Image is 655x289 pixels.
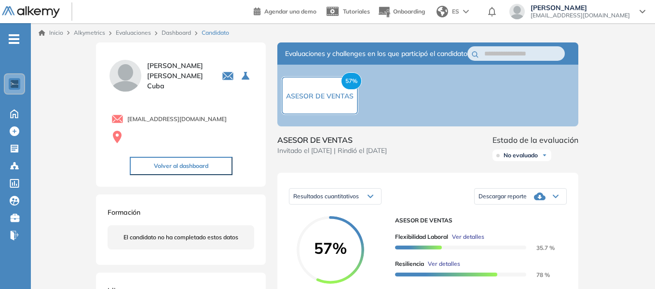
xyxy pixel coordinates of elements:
[448,233,484,241] button: Ver detalles
[147,61,210,91] span: [PERSON_NAME] [PERSON_NAME] Cuba
[478,193,527,200] span: Descargar reporte
[542,152,547,158] img: Ícono de flecha
[452,233,484,241] span: Ver detalles
[108,208,140,217] span: Formación
[393,8,425,15] span: Onboarding
[123,233,238,242] span: El candidato no ha completado estos datos
[492,134,578,146] span: Estado de la evaluación
[525,244,555,251] span: 35.7 %
[395,233,448,241] span: Flexibilidad Laboral
[39,28,63,37] a: Inicio
[202,28,229,37] span: Candidato
[108,58,143,94] img: PROFILE_MENU_LOGO_USER
[277,134,387,146] span: ASESOR DE VENTAS
[395,216,559,225] span: ASESOR DE VENTAS
[395,260,424,268] span: Resiliencia
[452,7,459,16] span: ES
[286,92,354,100] span: ASESOR DE VENTAS
[285,49,467,59] span: Evaluaciones y challenges en los que participó el candidato
[297,240,364,256] span: 57%
[293,193,359,200] span: Resultados cuantitativos
[437,6,448,17] img: world
[463,10,469,14] img: arrow
[424,260,460,268] button: Ver detalles
[11,80,18,88] img: https://assets.alkemy.org/workspaces/1802/d452bae4-97f6-47ab-b3bf-1c40240bc960.jpg
[254,5,316,16] a: Agendar una demo
[531,12,630,19] span: [EMAIL_ADDRESS][DOMAIN_NAME]
[341,72,362,90] span: 57%
[531,4,630,12] span: [PERSON_NAME]
[343,8,370,15] span: Tutoriales
[264,8,316,15] span: Agendar una demo
[130,157,232,175] button: Volver al dashboard
[2,6,60,18] img: Logo
[378,1,425,22] button: Onboarding
[428,260,460,268] span: Ver detalles
[9,38,19,40] i: -
[504,151,538,159] span: No evaluado
[127,115,227,124] span: [EMAIL_ADDRESS][DOMAIN_NAME]
[162,29,191,36] a: Dashboard
[116,29,151,36] a: Evaluaciones
[525,271,550,278] span: 78 %
[277,146,387,156] span: Invitado el [DATE] | Rindió el [DATE]
[74,29,105,36] span: Alkymetrics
